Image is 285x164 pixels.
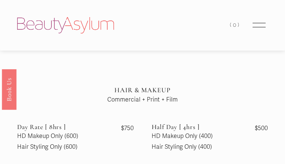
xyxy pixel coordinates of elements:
span: ) [238,22,241,28]
div: HD Makeup Only (400) [152,131,268,142]
div: Hair Styling Only (400) [152,142,268,152]
a: 0 items in cart [230,20,240,30]
span: 0 [233,22,238,28]
div: Day Rate [ 8hrs ] [17,123,134,131]
span: $ [255,125,258,132]
div: HAIR & MAKEUP [17,86,268,94]
div: Commercial + Print + Film [17,94,268,105]
div: Hair Styling Only (600) [17,142,134,152]
span: $ [121,125,124,132]
div: HD Makeup Only (600) [17,131,134,142]
span: ( [230,22,233,28]
span: 500 [247,123,268,134]
img: Beauty Asylum | Bridal Hair &amp; Makeup Charlotte &amp; Atlanta [17,17,114,33]
a: Book Us [2,69,16,109]
span: 750 [114,123,134,134]
div: Half Day [ 4hrs ] [152,123,268,131]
